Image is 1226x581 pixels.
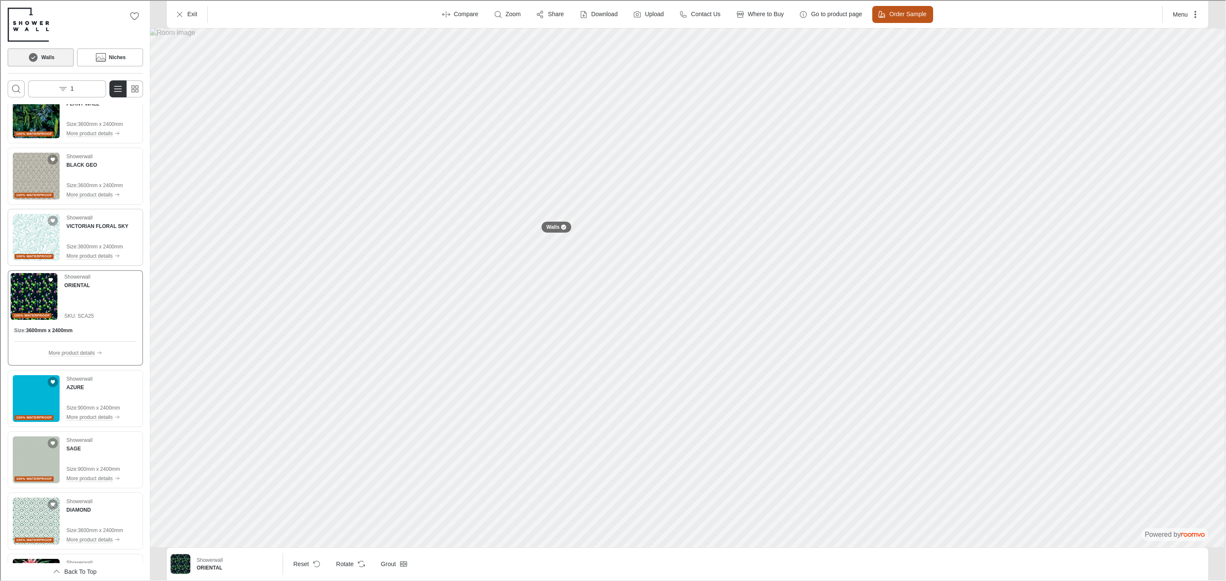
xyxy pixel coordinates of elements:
img: DIAMOND. Link opens in a new window. [12,497,59,544]
button: Walls [7,48,73,66]
div: See BLACK GEO in the room [7,147,142,204]
button: Download [573,5,624,22]
p: 3600mm x 2400mm [77,242,122,250]
img: BLACK GEO. Link opens in a new window. [12,152,59,199]
span: 100% waterproof [15,476,51,481]
img: Logo representing Showerwall. [7,7,48,41]
p: Size : [66,464,77,472]
img: PLANT WALL. Link opens in a new window. [12,91,59,137]
p: Compare [453,9,478,18]
p: Go to product page [810,9,861,18]
p: Order Sample [888,9,925,18]
button: Reset product [286,555,325,572]
h4: ORIENTAL [63,281,89,288]
p: Share [547,9,563,18]
span: 100% waterproof [15,192,51,197]
button: Show details for ORIENTAL [193,553,278,573]
p: Showerwall [63,272,89,280]
p: Size : [66,526,77,533]
span: SKU: SCA25 [63,311,93,319]
button: Upload a picture of your room [627,5,670,22]
h6: Niches [108,53,125,60]
p: More product details [66,190,112,198]
button: Open search box [7,80,24,97]
p: Download [590,9,617,18]
p: Powered by [1144,529,1204,538]
button: Share [530,5,570,22]
div: The visualizer is powered by Roomvo. [1144,529,1204,538]
button: Switch to detail view [109,80,126,97]
h4: DIAMOND [66,505,90,513]
button: More actions [1165,5,1204,22]
button: Rotate Surface [329,555,370,572]
button: More product details [66,473,119,482]
p: Size : [66,242,77,250]
img: ORIENTAL. Link opens in a new window. [10,272,57,319]
button: Walls [540,220,571,232]
div: See DIAMOND in the room [7,492,142,549]
h4: AZURE [66,383,83,390]
button: More product details [66,189,122,199]
p: 1 [70,84,73,92]
button: Add ORIENTAL to favorites [45,274,55,284]
p: Size : [66,181,77,188]
button: No favorites [125,7,142,24]
button: Order Sample [871,5,932,22]
p: Exit [186,9,196,18]
h4: VICTORIAN FLORAL SKY [66,222,128,229]
button: More product details [66,534,122,544]
p: 900mm x 2400mm [77,403,119,411]
button: Open the filters menu [27,80,105,97]
button: Add VICTORIAN FLORAL SKY to favorites [47,215,57,225]
p: 3600mm x 2400mm [77,120,122,127]
h4: SAGE [66,444,80,452]
div: Product sizes [13,326,136,333]
div: See AZURE in the room [7,369,142,426]
div: See SAGE in the room [7,430,142,487]
a: Go to Showerwall's website. [7,7,48,41]
button: Add BROMELIA to favorites [47,560,57,570]
button: Zoom room image [488,5,527,22]
p: Size : [66,120,77,127]
p: More product details [66,413,112,420]
button: Add DIAMOND to favorites [47,498,57,509]
p: Size : [66,403,77,411]
img: AZURE. Link opens in a new window. [12,374,59,421]
p: Showerwall [66,436,92,443]
div: Product List Mode Selector [109,80,142,97]
img: ORIENTAL [170,553,189,573]
span: 100% waterproof [15,131,51,136]
button: Contact Us [673,5,726,22]
h6: ORIENTAL [196,563,276,571]
button: Niches [76,48,142,66]
p: Contact Us [690,9,719,18]
p: Where to Buy [747,9,783,18]
img: SAGE. Link opens in a new window. [12,436,59,482]
p: More product details [66,474,112,481]
img: VICTORIAN FLORAL SKY. Link opens in a new window. [12,213,59,260]
p: More product details [66,251,112,259]
p: Walls [546,223,559,230]
p: Zoom [505,9,520,18]
h4: BLACK GEO [66,160,96,168]
button: Where to Buy [730,5,790,22]
p: More product details [66,535,112,543]
button: Scroll back to the beginning [7,562,142,579]
p: More product details [48,348,94,356]
img: roomvo_wordmark.svg [1180,532,1204,536]
button: Add SAGE to favorites [47,437,57,447]
button: More product details [66,251,128,260]
p: Showerwall [196,555,222,563]
p: Showerwall [66,558,92,566]
h6: Walls [40,53,54,60]
div: See PLANT WALL in the room [7,85,142,142]
h6: 3600mm x 2400mm [25,326,72,333]
button: More product details [66,412,119,421]
button: Exit [169,5,203,22]
label: Upload [644,9,663,18]
p: 900mm x 2400mm [77,464,119,472]
p: Showerwall [66,497,92,504]
button: Add AZURE to favorites [47,376,57,386]
h6: Size : [13,326,25,333]
button: Add BLACK GEO to favorites [47,154,57,164]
